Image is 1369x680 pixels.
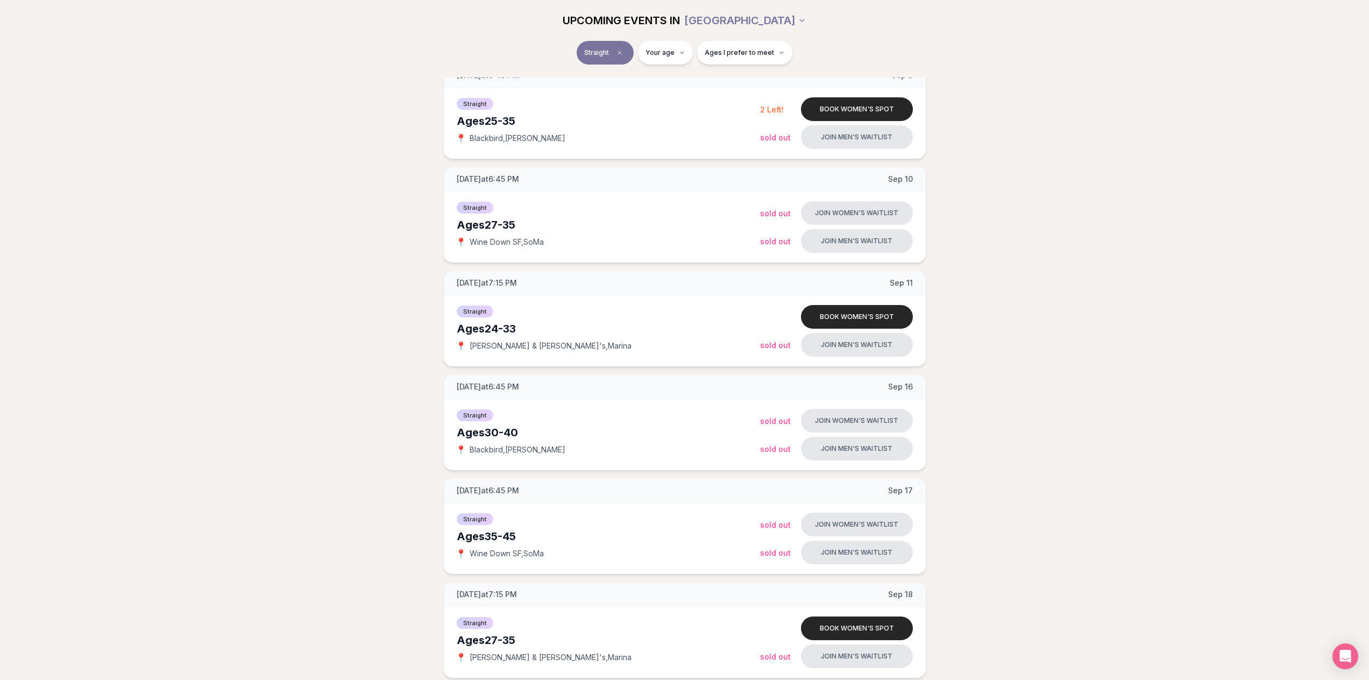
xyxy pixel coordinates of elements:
button: StraightClear event type filter [577,41,634,65]
span: Straight [457,513,493,525]
span: Sold Out [760,416,791,426]
span: Blackbird , [PERSON_NAME] [470,444,565,455]
button: Join men's waitlist [801,644,913,668]
button: Join women's waitlist [801,409,913,433]
span: Blackbird , [PERSON_NAME] [470,133,565,144]
button: Join women's waitlist [801,513,913,536]
button: Book women's spot [801,305,913,329]
span: Straight [457,409,493,421]
button: Join men's waitlist [801,541,913,564]
span: Clear event type filter [613,46,626,59]
span: Wine Down SF , SoMa [470,548,544,559]
span: UPCOMING EVENTS IN [563,13,680,28]
span: [DATE] at 7:15 PM [457,589,517,600]
span: 2 Left! [760,105,784,114]
span: 📍 [457,134,465,143]
span: Straight [457,306,493,317]
span: 📍 [457,238,465,246]
span: Your age [646,48,675,57]
div: Open Intercom Messenger [1332,643,1358,669]
span: Sold Out [760,237,791,246]
span: Sold Out [760,133,791,142]
span: Sold Out [760,548,791,557]
span: Straight [457,617,493,629]
span: [PERSON_NAME] & [PERSON_NAME]'s , Marina [470,341,632,351]
span: Sep 11 [890,278,913,288]
span: Ages I prefer to meet [705,48,774,57]
button: Join women's waitlist [801,201,913,225]
span: Wine Down SF , SoMa [470,237,544,247]
div: Ages 30-40 [457,425,760,440]
button: Book women's spot [801,97,913,121]
button: Join men's waitlist [801,229,913,253]
div: Ages 27-35 [457,217,760,232]
span: Straight [457,98,493,110]
span: Straight [457,202,493,214]
span: Straight [584,48,609,57]
span: Sold Out [760,520,791,529]
button: Book women's spot [801,617,913,640]
span: [DATE] at 6:45 PM [457,381,519,392]
div: Ages 27-35 [457,633,760,648]
span: [DATE] at 6:45 PM [457,174,519,185]
span: Sold Out [760,341,791,350]
span: [DATE] at 7:15 PM [457,278,517,288]
span: 📍 [457,549,465,558]
button: Ages I prefer to meet [697,41,792,65]
div: Ages 35-45 [457,529,760,544]
button: [GEOGRAPHIC_DATA] [684,9,806,32]
span: Sep 16 [888,381,913,392]
button: Join men's waitlist [801,125,913,149]
span: [PERSON_NAME] & [PERSON_NAME]'s , Marina [470,652,632,663]
span: Sep 18 [888,589,913,600]
div: Ages 25-35 [457,114,760,129]
button: Join men's waitlist [801,437,913,461]
div: Ages 24-33 [457,321,760,336]
span: 📍 [457,342,465,350]
span: Sep 17 [888,485,913,496]
span: 📍 [457,653,465,662]
span: Sep 10 [888,174,913,185]
button: Your age [638,41,693,65]
span: [DATE] at 6:45 PM [457,485,519,496]
button: Join men's waitlist [801,333,913,357]
span: Sold Out [760,209,791,218]
span: 📍 [457,445,465,454]
span: Sold Out [760,444,791,454]
span: Sold Out [760,652,791,661]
